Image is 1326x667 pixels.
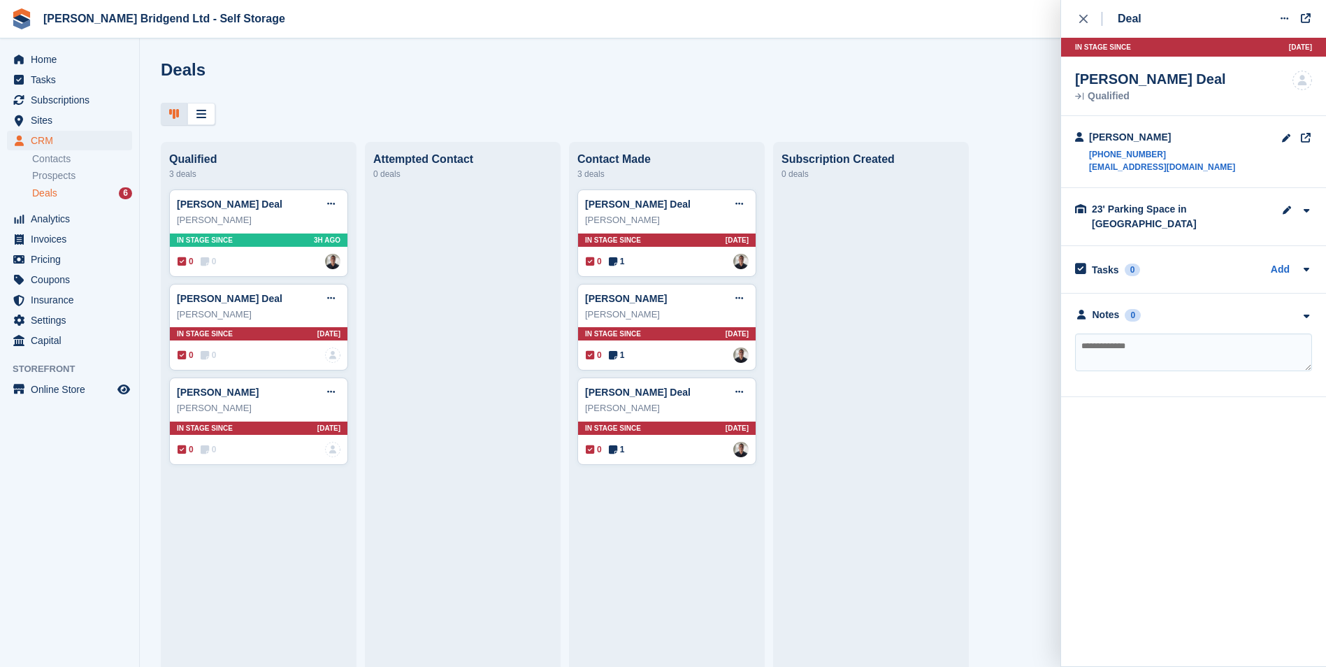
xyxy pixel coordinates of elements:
span: 0 [586,443,602,456]
a: Contacts [32,152,132,166]
a: [PERSON_NAME] Deal [177,293,282,304]
div: [PERSON_NAME] Deal [1075,71,1226,87]
span: Analytics [31,209,115,229]
span: 1 [609,443,625,456]
a: [PHONE_NUMBER] [1089,148,1235,161]
a: [PERSON_NAME] Deal [177,199,282,210]
span: [DATE] [317,423,340,433]
span: 0 [201,255,217,268]
span: Storefront [13,362,139,376]
span: Capital [31,331,115,350]
div: 3 deals [577,166,756,182]
span: [DATE] [726,329,749,339]
span: In stage since [1075,42,1131,52]
div: 0 deals [781,166,960,182]
span: 3H AGO [314,235,340,245]
a: Deals 6 [32,186,132,201]
h1: Deals [161,60,206,79]
div: Attempted Contact [373,153,552,166]
span: In stage since [585,235,641,245]
a: menu [7,331,132,350]
div: Qualified [169,153,348,166]
span: 0 [178,443,194,456]
img: stora-icon-8386f47178a22dfd0bd8f6a31ec36ba5ce8667c1dd55bd0f319d3a0aa187defe.svg [11,8,32,29]
img: deal-assignee-blank [325,442,340,457]
a: menu [7,110,132,130]
span: Tasks [31,70,115,89]
span: [DATE] [317,329,340,339]
div: [PERSON_NAME] [585,213,749,227]
a: menu [7,209,132,229]
a: menu [7,70,132,89]
div: 23' Parking Space in [GEOGRAPHIC_DATA] [1092,202,1232,231]
img: Rhys Jones [733,254,749,269]
span: [DATE] [726,423,749,433]
span: Invoices [31,229,115,249]
a: [PERSON_NAME] Deal [585,387,691,398]
img: Rhys Jones [733,442,749,457]
a: [PERSON_NAME] Deal [585,199,691,210]
span: 0 [178,255,194,268]
a: [EMAIL_ADDRESS][DOMAIN_NAME] [1089,161,1235,173]
img: Rhys Jones [325,254,340,269]
span: 1 [609,255,625,268]
a: [PERSON_NAME] Bridgend Ltd - Self Storage [38,7,291,30]
span: Online Store [31,380,115,399]
span: 0 [586,255,602,268]
div: 6 [119,187,132,199]
a: menu [7,250,132,269]
a: Preview store [115,381,132,398]
a: menu [7,270,132,289]
div: Qualified [1075,92,1226,101]
div: 0 [1125,309,1141,322]
span: Sites [31,110,115,130]
span: 0 [201,443,217,456]
div: 0 [1125,264,1141,276]
a: [PERSON_NAME] [177,387,259,398]
span: Insurance [31,290,115,310]
a: menu [7,90,132,110]
span: [DATE] [1289,42,1312,52]
a: deal-assignee-blank [325,347,340,363]
span: 0 [178,349,194,361]
a: menu [7,131,132,150]
a: Prospects [32,168,132,183]
a: [PERSON_NAME] [585,293,667,304]
div: Notes [1093,308,1120,322]
div: [PERSON_NAME] [585,308,749,322]
a: menu [7,310,132,330]
div: [PERSON_NAME] [177,213,340,227]
a: menu [7,50,132,69]
h2: Tasks [1092,264,1119,276]
span: In stage since [177,423,233,433]
span: CRM [31,131,115,150]
span: [DATE] [726,235,749,245]
span: In stage since [177,235,233,245]
span: In stage since [177,329,233,339]
span: 1 [609,349,625,361]
span: Deals [32,187,57,200]
a: Add [1271,262,1290,278]
span: Coupons [31,270,115,289]
div: Contact Made [577,153,756,166]
div: Deal [1118,10,1141,27]
span: Home [31,50,115,69]
span: Pricing [31,250,115,269]
span: 0 [201,349,217,361]
a: menu [7,380,132,399]
div: [PERSON_NAME] [177,308,340,322]
img: deal-assignee-blank [1292,71,1312,90]
img: Rhys Jones [733,347,749,363]
a: menu [7,229,132,249]
span: In stage since [585,423,641,433]
span: 0 [586,349,602,361]
div: Subscription Created [781,153,960,166]
div: 0 deals [373,166,552,182]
